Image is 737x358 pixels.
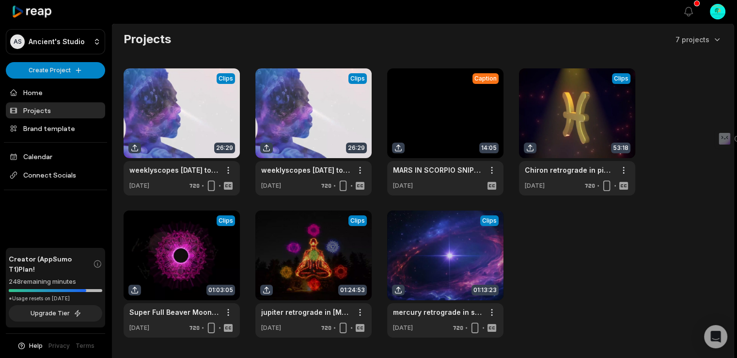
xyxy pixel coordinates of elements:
div: 248 remaining minutes [9,277,102,287]
a: Projects [6,102,105,118]
a: mercury retrograde in scorpio and libra [DATE] to [DATE] weekly horoscope prediction astrology fo... [393,307,482,317]
span: Creator (AppSumo T1) Plan! [9,254,93,274]
span: Connect Socials [6,166,105,184]
a: Privacy [48,342,70,350]
button: Upgrade Tier [9,305,102,322]
a: Brand template [6,120,105,136]
div: Open Intercom Messenger [704,325,727,348]
button: 7 projects [675,34,722,45]
div: AS [10,34,25,49]
button: Help [17,342,43,350]
span: Help [29,342,43,350]
a: Super Full Beaver Moon in [GEOGRAPHIC_DATA] [DATE] horoscope prediction astrology forecast update... [129,307,219,317]
a: Calendar [6,148,105,164]
div: *Usage resets on [DATE] [9,295,102,302]
a: Chiron retrograde in pisces [DATE] to the [DATE] horoscope prediction astrology forecast update w... [525,165,614,175]
p: Ancient's Studio [29,37,85,46]
a: MARS IN SCORPIO SNIPPET [393,165,482,175]
a: Terms [76,342,94,350]
button: Create Project [6,62,105,79]
a: jupiter retrograde in [MEDICAL_DATA] and gemini [DATE] to [DATE] weekly horoscope prediction astr... [261,307,350,317]
a: weeklyscopes [DATE] to [DATE] SNPPET 2025 [129,165,219,175]
a: weeklyscopes [DATE] to [DATE] SNPPET 2025 [261,165,350,175]
h2: Projects [124,32,171,47]
a: Home [6,84,105,100]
